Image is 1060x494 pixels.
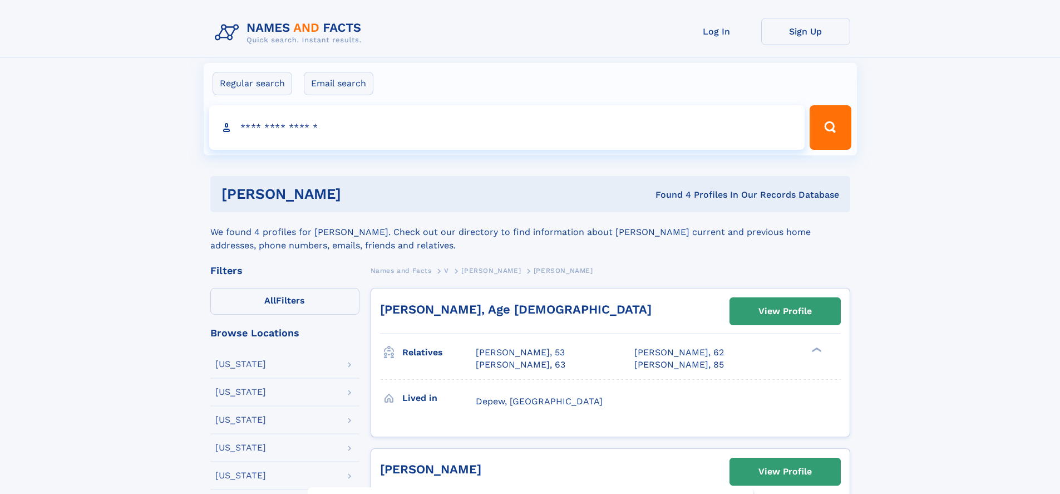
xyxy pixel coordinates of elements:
a: View Profile [730,298,840,325]
a: V [444,263,449,277]
div: ❯ [809,346,822,354]
span: Depew, [GEOGRAPHIC_DATA] [476,396,603,407]
div: Filters [210,266,359,276]
button: Search Button [810,105,851,150]
a: [PERSON_NAME], 63 [476,359,565,371]
a: Log In [672,18,761,45]
span: All [264,295,276,306]
a: [PERSON_NAME] [380,462,481,476]
div: [US_STATE] [215,360,266,369]
div: View Profile [758,299,812,324]
a: [PERSON_NAME] [461,263,521,277]
span: [PERSON_NAME] [534,267,593,275]
div: Browse Locations [210,328,359,338]
input: search input [209,105,805,150]
a: [PERSON_NAME], 85 [634,359,724,371]
h3: Lived in [402,389,476,408]
span: [PERSON_NAME] [461,267,521,275]
span: V [444,267,449,275]
label: Email search [304,72,373,95]
div: Found 4 Profiles In Our Records Database [498,189,839,201]
a: [PERSON_NAME], Age [DEMOGRAPHIC_DATA] [380,302,652,316]
div: [US_STATE] [215,471,266,480]
a: [PERSON_NAME], 62 [634,346,724,359]
div: [US_STATE] [215,415,266,424]
div: [US_STATE] [215,443,266,452]
div: [US_STATE] [215,388,266,397]
div: View Profile [758,459,812,485]
h3: Relatives [402,343,476,362]
label: Filters [210,288,359,315]
img: Logo Names and Facts [210,18,371,48]
a: Sign Up [761,18,850,45]
label: Regular search [213,72,292,95]
a: View Profile [730,458,840,485]
div: We found 4 profiles for [PERSON_NAME]. Check out our directory to find information about [PERSON_... [210,212,850,252]
h1: [PERSON_NAME] [221,187,499,201]
a: [PERSON_NAME], 53 [476,346,565,359]
a: Names and Facts [371,263,432,277]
